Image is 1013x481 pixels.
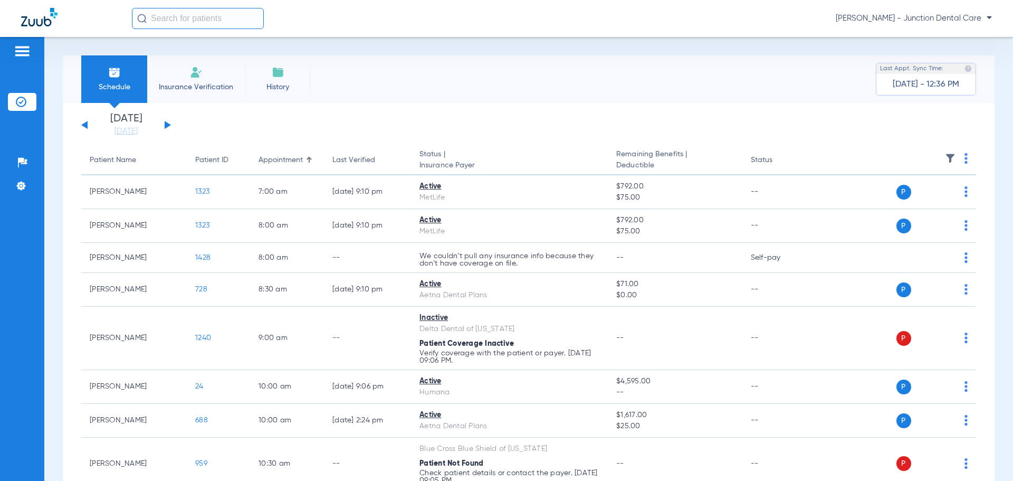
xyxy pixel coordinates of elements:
[253,82,303,92] span: History
[250,370,324,404] td: 10:00 AM
[195,254,211,261] span: 1428
[81,370,187,404] td: [PERSON_NAME]
[616,181,733,192] span: $792.00
[250,243,324,273] td: 8:00 AM
[324,273,411,307] td: [DATE] 9:10 PM
[81,404,187,438] td: [PERSON_NAME]
[411,146,608,175] th: Status |
[616,192,733,203] span: $75.00
[419,160,599,171] span: Insurance Payer
[81,243,187,273] td: [PERSON_NAME]
[964,415,968,426] img: group-dot-blue.svg
[81,307,187,370] td: [PERSON_NAME]
[250,175,324,209] td: 7:00 AM
[945,153,955,164] img: filter.svg
[94,126,158,137] a: [DATE]
[419,421,599,432] div: Aetna Dental Plans
[195,334,211,342] span: 1240
[742,370,814,404] td: --
[137,14,147,23] img: Search Icon
[608,146,742,175] th: Remaining Benefits |
[250,404,324,438] td: 10:00 AM
[616,421,733,432] span: $25.00
[419,387,599,398] div: Humana
[616,290,733,301] span: $0.00
[964,153,968,164] img: group-dot-blue.svg
[250,209,324,243] td: 8:00 AM
[964,186,968,197] img: group-dot-blue.svg
[21,8,58,26] img: Zuub Logo
[90,155,178,166] div: Patient Name
[419,324,599,335] div: Delta Dental of [US_STATE]
[259,155,303,166] div: Appointment
[419,376,599,387] div: Active
[324,404,411,438] td: [DATE] 2:24 PM
[419,215,599,226] div: Active
[259,155,316,166] div: Appointment
[324,175,411,209] td: [DATE] 9:10 PM
[190,66,203,79] img: Manual Insurance Verification
[836,13,992,24] span: [PERSON_NAME] - Junction Dental Care
[250,307,324,370] td: 9:00 AM
[742,273,814,307] td: --
[250,273,324,307] td: 8:30 AM
[616,460,624,467] span: --
[195,417,208,424] span: 688
[195,383,204,390] span: 24
[742,243,814,273] td: Self-pay
[896,413,911,428] span: P
[880,63,943,74] span: Last Appt. Sync Time:
[419,181,599,192] div: Active
[419,192,599,203] div: MetLife
[81,175,187,209] td: [PERSON_NAME]
[324,370,411,404] td: [DATE] 9:06 PM
[195,460,207,467] span: 959
[742,175,814,209] td: --
[742,404,814,438] td: --
[81,209,187,243] td: [PERSON_NAME]
[324,209,411,243] td: [DATE] 9:10 PM
[964,220,968,231] img: group-dot-blue.svg
[195,188,209,195] span: 1323
[896,380,911,394] span: P
[89,82,139,92] span: Schedule
[195,155,228,166] div: Patient ID
[893,79,959,90] span: [DATE] - 12:36 PM
[896,282,911,297] span: P
[81,273,187,307] td: [PERSON_NAME]
[616,387,733,398] span: --
[616,160,733,171] span: Deductible
[896,185,911,200] span: P
[616,410,733,421] span: $1,617.00
[616,215,733,226] span: $792.00
[195,286,207,293] span: 728
[964,65,972,72] img: last sync help info
[14,45,31,58] img: hamburger-icon
[742,146,814,175] th: Status
[419,410,599,421] div: Active
[896,456,911,471] span: P
[419,290,599,301] div: Aetna Dental Plans
[108,66,121,79] img: Schedule
[896,219,911,233] span: P
[896,331,911,346] span: P
[332,155,375,166] div: Last Verified
[94,114,158,137] li: [DATE]
[332,155,403,166] div: Last Verified
[964,381,968,392] img: group-dot-blue.svg
[195,155,242,166] div: Patient ID
[616,334,624,342] span: --
[324,243,411,273] td: --
[132,8,264,29] input: Search for patients
[964,284,968,295] img: group-dot-blue.svg
[419,444,599,455] div: Blue Cross Blue Shield of [US_STATE]
[272,66,284,79] img: History
[964,252,968,263] img: group-dot-blue.svg
[616,279,733,290] span: $71.00
[964,333,968,343] img: group-dot-blue.svg
[419,252,599,267] p: We couldn’t pull any insurance info because they don’t have coverage on file.
[419,313,599,324] div: Inactive
[964,458,968,469] img: group-dot-blue.svg
[616,254,624,261] span: --
[419,350,599,364] p: Verify coverage with the patient or payer. [DATE] 09:06 PM.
